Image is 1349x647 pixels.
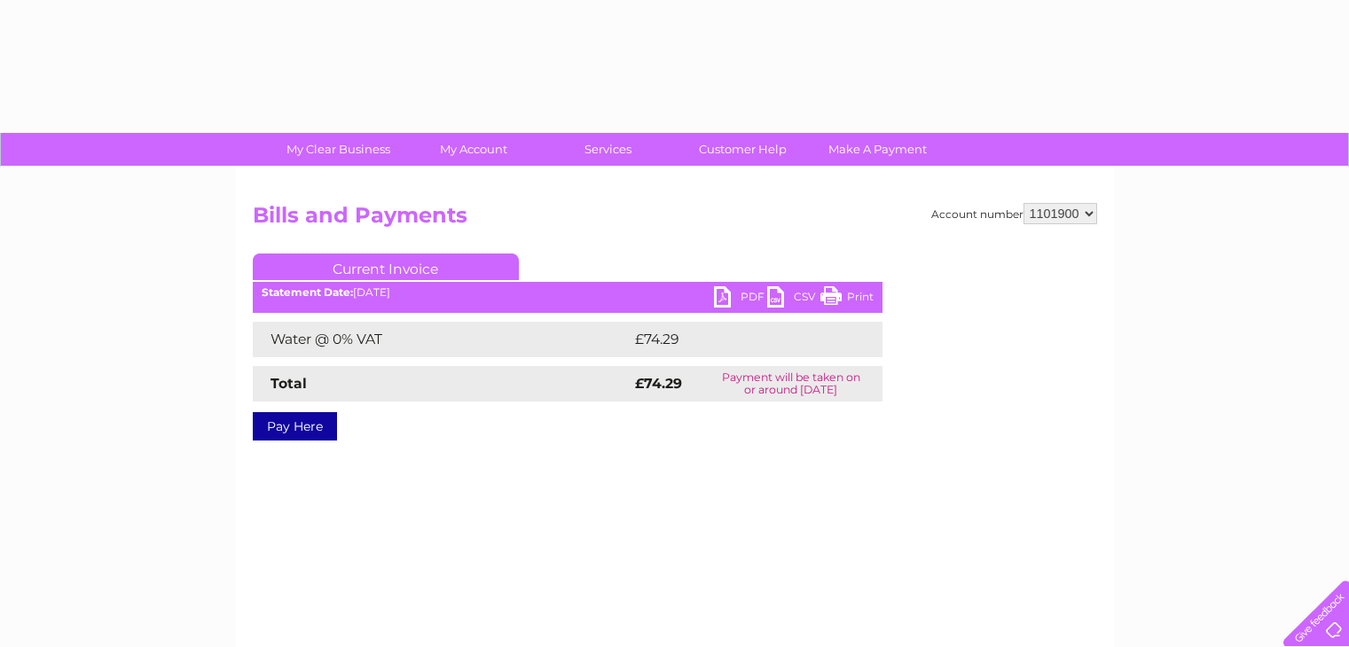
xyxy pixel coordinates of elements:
a: My Account [400,133,546,166]
td: £74.29 [631,322,846,357]
td: Payment will be taken on or around [DATE] [700,366,882,401]
a: CSV [767,286,820,312]
a: PDF [714,286,767,312]
a: My Clear Business [265,133,412,166]
a: Customer Help [670,133,816,166]
a: Services [535,133,681,166]
b: Statement Date: [262,285,353,299]
a: Pay Here [253,412,337,440]
strong: £74.29 [635,375,682,392]
div: [DATE] [253,286,882,299]
a: Print [820,286,874,312]
strong: Total [271,375,307,392]
a: Current Invoice [253,253,519,280]
td: Water @ 0% VAT [253,322,631,357]
h2: Bills and Payments [253,203,1097,237]
a: Make A Payment [804,133,951,166]
div: Account number [931,203,1097,224]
